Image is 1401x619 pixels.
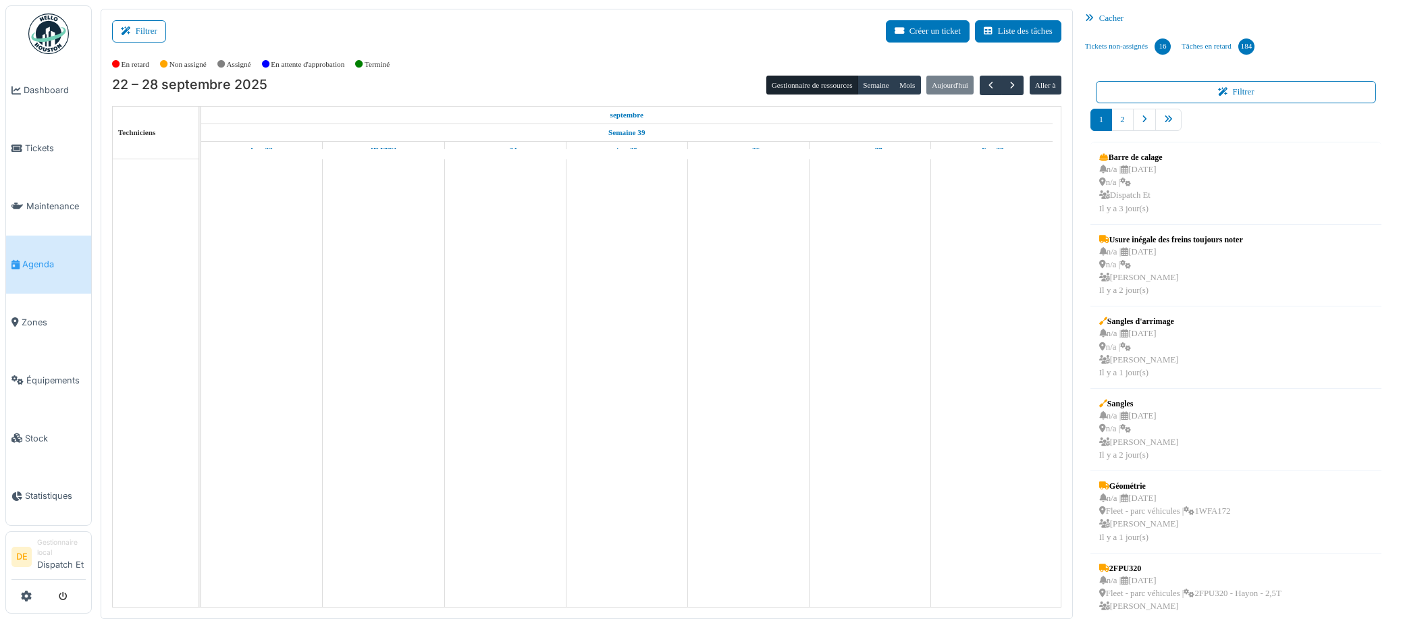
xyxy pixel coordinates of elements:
[857,76,895,95] button: Semaine
[1099,492,1231,544] div: n/a | [DATE] Fleet - parc véhicules | 1WFA172 [PERSON_NAME] Il y a 1 jour(s)
[855,142,886,159] a: 27 septembre 2025
[1080,9,1392,28] div: Cacher
[490,142,521,159] a: 24 septembre 2025
[1099,480,1231,492] div: Géométrie
[1099,315,1179,327] div: Sangles d'arrimage
[112,77,267,93] h2: 22 – 28 septembre 2025
[734,142,764,159] a: 26 septembre 2025
[25,489,86,502] span: Statistiques
[6,351,91,409] a: Équipements
[122,59,149,70] label: En retard
[1099,151,1163,163] div: Barre de calage
[22,316,86,329] span: Zones
[1238,38,1254,55] div: 184
[6,409,91,467] a: Stock
[24,84,86,97] span: Dashboard
[612,142,641,159] a: 25 septembre 2025
[271,59,344,70] label: En attente d'approbation
[6,119,91,178] a: Tickets
[1176,28,1260,65] a: Tâches en retard
[926,76,974,95] button: Aujourd'hui
[1099,410,1179,462] div: n/a | [DATE] n/a | [PERSON_NAME] Il y a 2 jour(s)
[1096,230,1246,301] a: Usure inégale des freins toujours noter n/a |[DATE] n/a | [PERSON_NAME]Il y a 2 jour(s)
[1096,312,1182,383] a: Sangles d'arrimage n/a |[DATE] n/a | [PERSON_NAME]Il y a 1 jour(s)
[886,20,970,43] button: Créer un ticket
[11,547,32,567] li: DE
[365,59,390,70] label: Terminé
[25,432,86,445] span: Stock
[1099,163,1163,215] div: n/a | [DATE] n/a | Dispatch Et Il y a 3 jour(s)
[118,128,156,136] span: Techniciens
[367,142,400,159] a: 23 septembre 2025
[112,20,166,43] button: Filtrer
[247,142,275,159] a: 22 septembre 2025
[1099,234,1243,246] div: Usure inégale des freins toujours noter
[28,14,69,54] img: Badge_color-CXgf-gQk.svg
[11,537,86,580] a: DE Gestionnaire localDispatch Et
[1080,28,1176,65] a: Tickets non-assignés
[766,76,858,95] button: Gestionnaire de ressources
[6,294,91,352] a: Zones
[976,142,1007,159] a: 28 septembre 2025
[6,467,91,525] a: Statistiques
[894,76,921,95] button: Mois
[980,76,1002,95] button: Précédent
[37,537,86,576] li: Dispatch Et
[1099,562,1281,574] div: 2FPU320
[607,107,647,124] a: 22 septembre 2025
[22,258,86,271] span: Agenda
[227,59,251,70] label: Assigné
[25,142,86,155] span: Tickets
[1099,398,1179,410] div: Sangles
[1099,246,1243,298] div: n/a | [DATE] n/a | [PERSON_NAME] Il y a 2 jour(s)
[1096,477,1234,547] a: Géométrie n/a |[DATE] Fleet - parc véhicules |1WFA172 [PERSON_NAME]Il y a 1 jour(s)
[1099,327,1179,379] div: n/a | [DATE] n/a | [PERSON_NAME] Il y a 1 jour(s)
[605,124,648,141] a: Semaine 39
[1111,109,1133,131] a: 2
[1096,148,1166,219] a: Barre de calage n/a |[DATE] n/a | Dispatch EtIl y a 3 jour(s)
[975,20,1061,43] button: Liste des tâches
[169,59,207,70] label: Non assigné
[1155,38,1171,55] div: 16
[37,537,86,558] div: Gestionnaire local
[26,200,86,213] span: Maintenance
[1090,109,1112,131] a: 1
[6,178,91,236] a: Maintenance
[6,61,91,119] a: Dashboard
[1030,76,1061,95] button: Aller à
[1090,109,1381,142] nav: pager
[26,374,86,387] span: Équipements
[6,236,91,294] a: Agenda
[1096,81,1376,103] button: Filtrer
[1096,394,1182,465] a: Sangles n/a |[DATE] n/a | [PERSON_NAME]Il y a 2 jour(s)
[1001,76,1024,95] button: Suivant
